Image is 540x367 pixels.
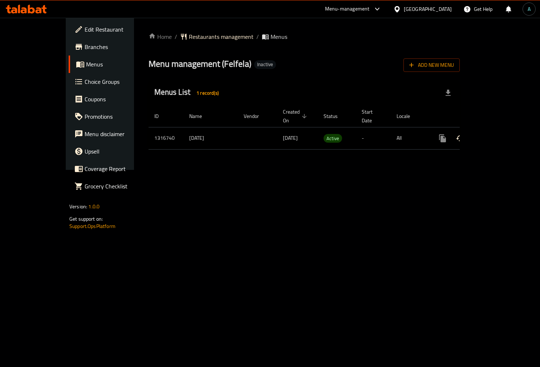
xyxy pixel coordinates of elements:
[149,105,509,150] table: enhanced table
[86,60,150,69] span: Menus
[183,127,238,149] td: [DATE]
[409,61,454,70] span: Add New Menu
[180,32,253,41] a: Restaurants management
[192,90,223,97] span: 1 record(s)
[69,221,115,231] a: Support.OpsPlatform
[69,202,87,211] span: Version:
[397,112,419,121] span: Locale
[256,32,259,41] li: /
[271,32,287,41] span: Menus
[451,130,469,147] button: Change Status
[69,125,156,143] a: Menu disclaimer
[244,112,268,121] span: Vendor
[149,56,251,72] span: Menu management ( Felfela )
[69,108,156,125] a: Promotions
[85,42,150,51] span: Branches
[69,90,156,108] a: Coupons
[324,134,342,143] span: Active
[283,133,298,143] span: [DATE]
[85,164,150,173] span: Coverage Report
[154,112,168,121] span: ID
[324,112,347,121] span: Status
[175,32,177,41] li: /
[283,107,309,125] span: Created On
[254,60,276,69] div: Inactive
[85,112,150,121] span: Promotions
[69,143,156,160] a: Upsell
[149,32,172,41] a: Home
[528,5,531,13] span: A
[325,5,370,13] div: Menu-management
[439,84,457,102] div: Export file
[85,77,150,86] span: Choice Groups
[434,130,451,147] button: more
[69,160,156,178] a: Coverage Report
[189,32,253,41] span: Restaurants management
[192,87,223,99] div: Total records count
[69,178,156,195] a: Grocery Checklist
[85,95,150,103] span: Coupons
[189,112,211,121] span: Name
[85,182,150,191] span: Grocery Checklist
[428,105,509,127] th: Actions
[391,127,428,149] td: All
[85,25,150,34] span: Edit Restaurant
[69,214,103,224] span: Get support on:
[362,107,382,125] span: Start Date
[149,127,183,149] td: 1316740
[85,130,150,138] span: Menu disclaimer
[88,202,100,211] span: 1.0.0
[404,5,452,13] div: [GEOGRAPHIC_DATA]
[69,73,156,90] a: Choice Groups
[154,87,223,99] h2: Menus List
[85,147,150,156] span: Upsell
[149,32,460,41] nav: breadcrumb
[356,127,391,149] td: -
[403,58,460,72] button: Add New Menu
[69,21,156,38] a: Edit Restaurant
[69,56,156,73] a: Menus
[254,61,276,68] span: Inactive
[69,38,156,56] a: Branches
